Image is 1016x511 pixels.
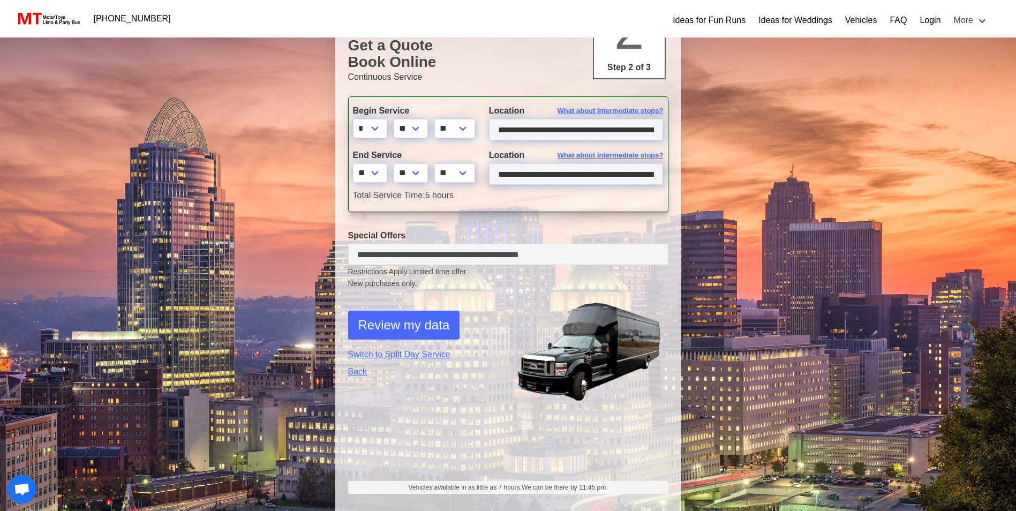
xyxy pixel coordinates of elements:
[598,61,660,74] p: Step 2 of 3
[890,14,907,27] a: FAQ
[348,278,668,289] span: New purchases only.
[348,365,500,378] a: Back
[489,151,525,160] span: Location
[7,475,36,504] a: Open chat
[345,189,672,202] div: 5 hours
[348,267,668,289] small: Restrictions Apply.
[673,14,746,27] a: Ideas for Fun Runs
[15,11,81,26] img: MotorToys Logo
[348,348,500,361] a: Switch to Split Day Service
[348,311,460,340] button: Review my data
[758,14,832,27] a: Ideas for Weddings
[409,483,608,492] span: Vehicles available in as little as 7 hours.
[353,149,473,162] label: End Service
[920,14,940,27] a: Login
[947,10,995,31] a: More
[489,106,525,115] span: Location
[558,106,664,116] span: What about intermediate stops?
[348,37,668,71] h1: Get a Quote Book Online
[409,266,468,277] span: Limited time offer.
[353,104,473,117] label: Begin Service
[348,71,668,84] p: Continuous Service
[558,150,664,161] span: What about intermediate stops?
[87,8,177,29] a: [PHONE_NUMBER]
[516,302,668,401] img: 1.png
[348,229,668,242] label: Special Offers
[522,484,608,491] span: We can be there by 11:45 pm.
[353,191,425,200] span: Total Service Time:
[845,14,877,27] a: Vehicles
[358,315,450,335] span: Review my data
